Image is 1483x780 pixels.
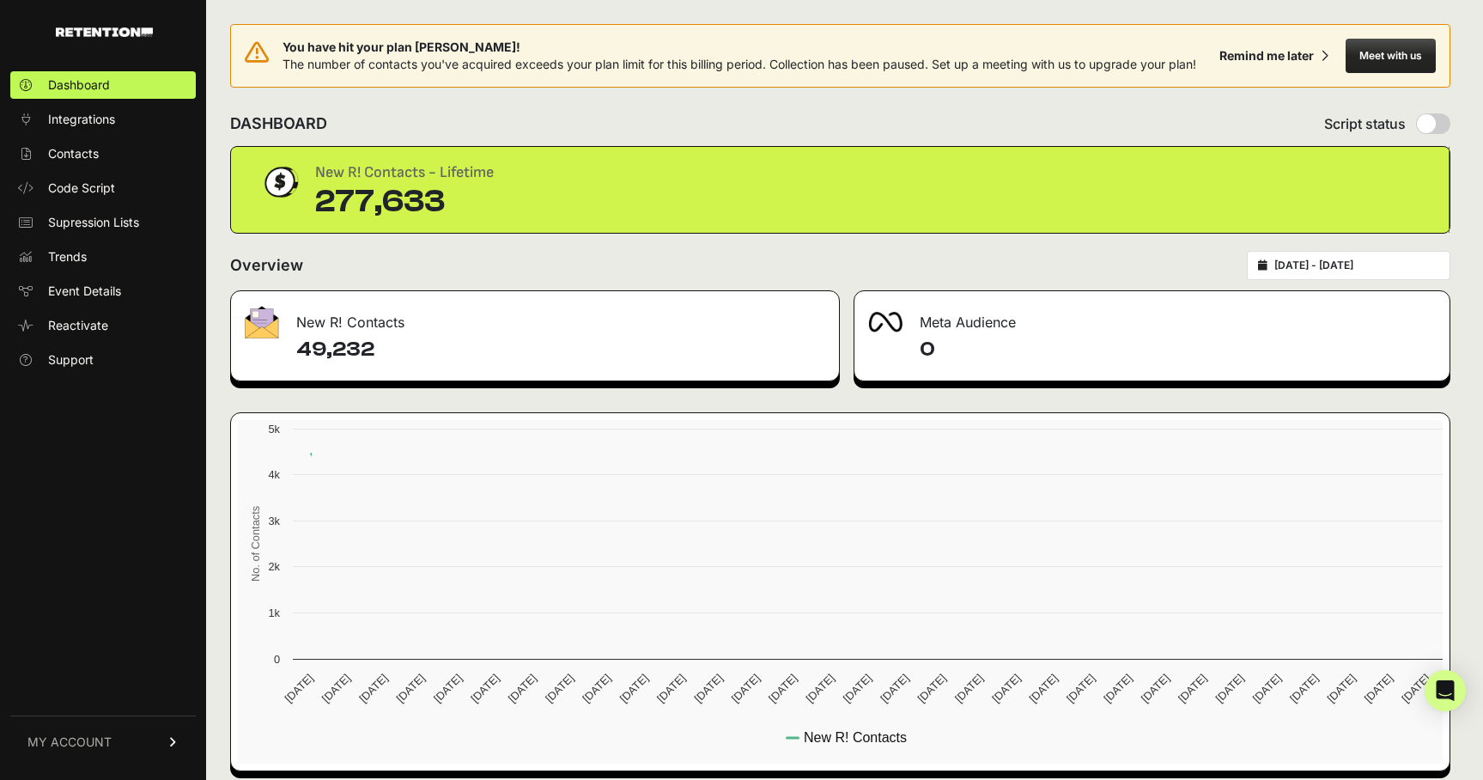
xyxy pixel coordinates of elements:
[268,468,280,481] text: 4k
[543,672,576,705] text: [DATE]
[296,336,825,363] h4: 49,232
[48,76,110,94] span: Dashboard
[1027,672,1061,705] text: [DATE]
[854,291,1450,343] div: Meta Audience
[1213,40,1335,71] button: Remind me later
[48,180,115,197] span: Code Script
[249,506,262,582] text: No. of Contacts
[10,174,196,202] a: Code Script
[283,39,1196,56] span: You have hit your plan [PERSON_NAME]!
[1213,672,1246,705] text: [DATE]
[1324,672,1358,705] text: [DATE]
[48,145,99,162] span: Contacts
[10,71,196,99] a: Dashboard
[319,672,353,705] text: [DATE]
[268,515,280,527] text: 3k
[803,672,836,705] text: [DATE]
[268,606,280,619] text: 1k
[1425,670,1466,711] div: Open Intercom Messenger
[315,185,494,219] div: 277,633
[231,291,839,343] div: New R! Contacts
[48,214,139,231] span: Supression Lists
[1250,672,1284,705] text: [DATE]
[1139,672,1172,705] text: [DATE]
[48,283,121,300] span: Event Details
[245,306,279,338] img: fa-envelope-19ae18322b30453b285274b1b8af3d052b27d846a4fbe8435d1a52b978f639a2.png
[27,734,112,751] span: MY ACCOUNT
[1324,113,1406,134] span: Script status
[580,672,613,705] text: [DATE]
[230,253,303,277] h2: Overview
[654,672,688,705] text: [DATE]
[915,672,949,705] text: [DATE]
[729,672,763,705] text: [DATE]
[10,277,196,305] a: Event Details
[274,653,280,666] text: 0
[952,672,986,705] text: [DATE]
[268,423,280,436] text: 5k
[48,111,115,128] span: Integrations
[48,351,94,369] span: Support
[10,106,196,133] a: Integrations
[10,209,196,236] a: Supression Lists
[841,672,874,705] text: [DATE]
[868,312,903,332] img: fa-meta-2f981b61bb99beabf952f7030308934f19ce035c18b003e963880cc3fabeebb7.png
[1064,672,1097,705] text: [DATE]
[56,27,153,37] img: Retention.com
[766,672,799,705] text: [DATE]
[1362,672,1395,705] text: [DATE]
[10,243,196,271] a: Trends
[10,312,196,339] a: Reactivate
[1101,672,1134,705] text: [DATE]
[1219,47,1314,64] div: Remind me later
[920,336,1437,363] h4: 0
[1399,672,1432,705] text: [DATE]
[394,672,428,705] text: [DATE]
[506,672,539,705] text: [DATE]
[48,248,87,265] span: Trends
[230,112,327,136] h2: DASHBOARD
[691,672,725,705] text: [DATE]
[10,716,196,768] a: MY ACCOUNT
[989,672,1023,705] text: [DATE]
[283,672,316,705] text: [DATE]
[617,672,651,705] text: [DATE]
[10,346,196,374] a: Support
[315,161,494,185] div: New R! Contacts - Lifetime
[804,730,907,745] text: New R! Contacts
[10,140,196,168] a: Contacts
[431,672,465,705] text: [DATE]
[1346,39,1436,73] button: Meet with us
[48,317,108,334] span: Reactivate
[878,672,911,705] text: [DATE]
[356,672,390,705] text: [DATE]
[1287,672,1321,705] text: [DATE]
[283,57,1196,71] span: The number of contacts you've acquired exceeds your plan limit for this billing period. Collectio...
[1176,672,1209,705] text: [DATE]
[258,161,301,204] img: dollar-coin-05c43ed7efb7bc0c12610022525b4bbbb207c7efeef5aecc26f025e68dcafac9.png
[468,672,501,705] text: [DATE]
[268,560,280,573] text: 2k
